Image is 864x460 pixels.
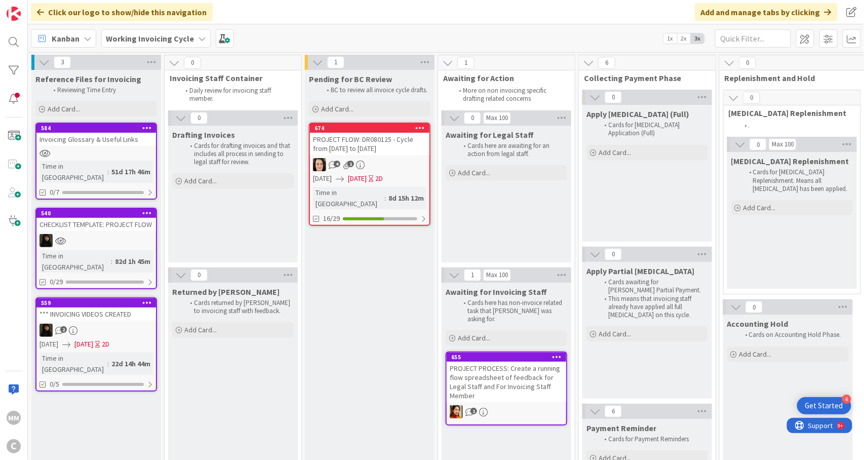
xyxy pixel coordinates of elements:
img: PM [450,405,463,418]
li: Reviewing Time Entry [48,86,155,94]
span: Awaiting for Legal Staff [446,130,534,140]
div: 584Invoicing Glossary & Useful Links [36,124,156,146]
div: 584 [41,125,156,132]
div: Time in [GEOGRAPHIC_DATA] [40,161,107,183]
div: 674PROJECT FLOW: DR080125 - Cycle from [DATE] to [DATE] [310,124,429,155]
span: Add Card... [599,329,631,338]
div: 22d 14h 44m [109,358,153,369]
span: Add Card... [48,104,80,113]
div: 674 [310,124,429,133]
div: Time in [GEOGRAPHIC_DATA] [40,353,107,375]
div: ES [36,234,156,247]
div: PM [447,405,566,418]
div: 51d 17h 46m [109,166,153,177]
div: Max 100 [486,273,508,278]
li: Cards awaiting for [PERSON_NAME] Partial Payment. [599,278,706,295]
span: Add Card... [458,333,490,342]
span: Add Card... [743,203,776,212]
div: Time in [GEOGRAPHIC_DATA] [40,250,111,273]
li: Cards here are awaiting for an action from legal staff. [458,142,566,159]
img: ES [40,234,53,247]
span: 0 [750,138,767,150]
div: 655PROJECT PROCESS: Create a running flow spreadsheet of feedback for Legal Staff and For Invoici... [447,353,566,402]
a: 584Invoicing Glossary & Useful LinksTime in [GEOGRAPHIC_DATA]:51d 17h 46m0/7 [35,123,157,200]
span: Payment Reminder [586,423,656,433]
span: 0 [190,269,208,281]
span: Invoicing Staff Container [170,73,289,83]
li: Cards here has non-invoice related task that [PERSON_NAME] was asking for. [458,299,566,324]
li: Cards for drafting invoices and that includes all process in sending to legal staff for review. [184,142,292,167]
span: 1x [663,33,677,44]
li: Daily review for invoicing staff member. [180,87,290,103]
div: BL [310,158,429,171]
span: Drafting Invoices [172,130,235,140]
span: [DATE] [313,173,332,184]
div: 559 [36,298,156,308]
span: 0 [184,57,201,69]
span: : [111,256,112,267]
span: 6 [605,405,622,417]
span: Add Card... [739,350,772,359]
li: . [739,122,849,130]
a: 674PROJECT FLOW: DR080125 - Cycle from [DATE] to [DATE]BL[DATE][DATE]2DTime in [GEOGRAPHIC_DATA]:... [309,123,430,226]
span: 0 [743,92,760,104]
span: Add Card... [458,168,490,177]
span: 3x [691,33,704,44]
div: Add and manage tabs by clicking [695,3,838,21]
span: 4 [334,161,340,167]
span: 6 [598,57,615,69]
span: : [384,193,386,204]
span: 2x [677,33,691,44]
div: *** INVOICING VIDEOS CREATED [36,308,156,321]
span: Collecting Payment Phase [584,73,703,83]
div: Click our logo to show/hide this navigation [31,3,213,21]
span: 0/5 [50,379,59,390]
span: Retainer Replenishment [729,108,848,118]
span: Replenishment and Hold [725,73,852,83]
span: Add Card... [184,176,217,185]
span: 1 [470,408,477,414]
span: 1 [464,269,481,281]
span: Add Card... [599,148,631,157]
div: Get Started [805,401,843,411]
li: Cards for [MEDICAL_DATA] Replenishment. Means all [MEDICAL_DATA] has been applied. [743,168,851,193]
li: Cards for [MEDICAL_DATA] Application (Full) [599,121,706,138]
span: Reference Files for Invoicing [35,74,141,84]
div: CHECKLIST TEMPLATE: PROJECT FLOW [36,218,156,231]
div: 559 [41,299,156,306]
span: 0/29 [50,277,63,287]
div: 8d 15h 12m [386,193,426,204]
div: 655 [451,354,566,361]
div: 540 [41,210,156,217]
div: Invoicing Glossary & Useful Links [36,133,156,146]
span: Retainer Replenishment [731,156,849,166]
span: 0 [605,248,622,260]
span: [DATE] [348,173,367,184]
div: 82d 1h 45m [112,256,153,267]
img: ES [40,324,53,337]
a: 540CHECKLIST TEMPLATE: PROJECT FLOWESTime in [GEOGRAPHIC_DATA]:82d 1h 45m0/29 [35,208,157,289]
span: 0 [745,301,763,313]
span: Add Card... [321,104,354,113]
span: Apply Retainer (Full) [586,109,690,119]
img: BL [313,158,326,171]
div: PROJECT PROCESS: Create a running flow spreadsheet of feedback for Legal Staff and For Invoicing ... [447,362,566,402]
div: C [7,439,21,453]
li: Cards on Accounting Hold Phase. [739,331,847,339]
span: : [107,358,109,369]
span: Awaiting for Invoicing Staff [446,287,547,297]
div: MM [7,411,21,425]
span: 0 [739,57,756,69]
span: 1 [457,57,475,69]
div: Max 100 [772,142,794,147]
span: [DATE] [40,339,58,350]
div: 655 [447,353,566,362]
li: BC to review all invoice cycle drafts. [321,86,429,94]
span: 1 [327,56,344,68]
span: 16/29 [323,213,340,224]
div: 559*** INVOICING VIDEOS CREATED [36,298,156,321]
li: Cards for Payment Reminders [599,435,706,443]
li: This means that invoicing staff already have applied all full [MEDICAL_DATA] on this cycle. [599,295,706,320]
span: Apply Partial Retainer [586,266,695,276]
span: 2 [60,326,67,333]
